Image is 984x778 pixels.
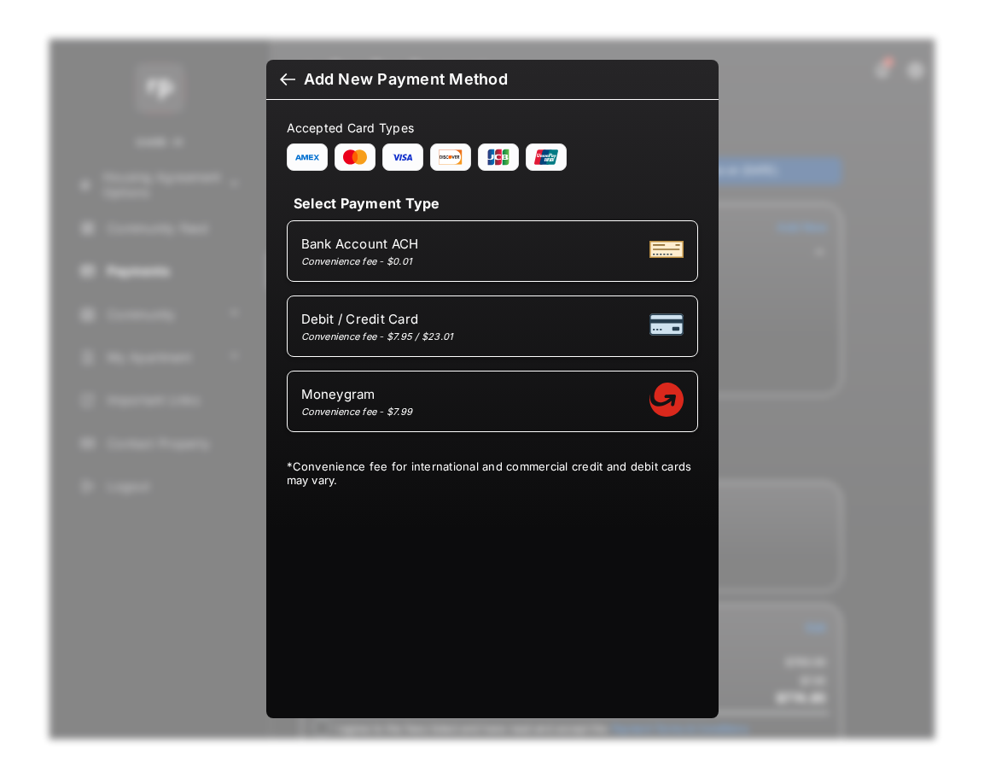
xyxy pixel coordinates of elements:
div: Convenience fee - $0.01 [301,255,419,267]
span: Debit / Credit Card [301,311,453,327]
span: Moneygram [301,386,413,402]
h4: Select Payment Type [287,195,698,212]
div: * Convenience fee for international and commercial credit and debit cards may vary. [287,459,698,490]
span: Bank Account ACH [301,236,419,252]
div: Convenience fee - $7.99 [301,406,413,418]
div: Add New Payment Method [304,70,508,89]
span: Accepted Card Types [287,120,422,135]
div: Convenience fee - $7.95 / $23.01 [301,331,453,342]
